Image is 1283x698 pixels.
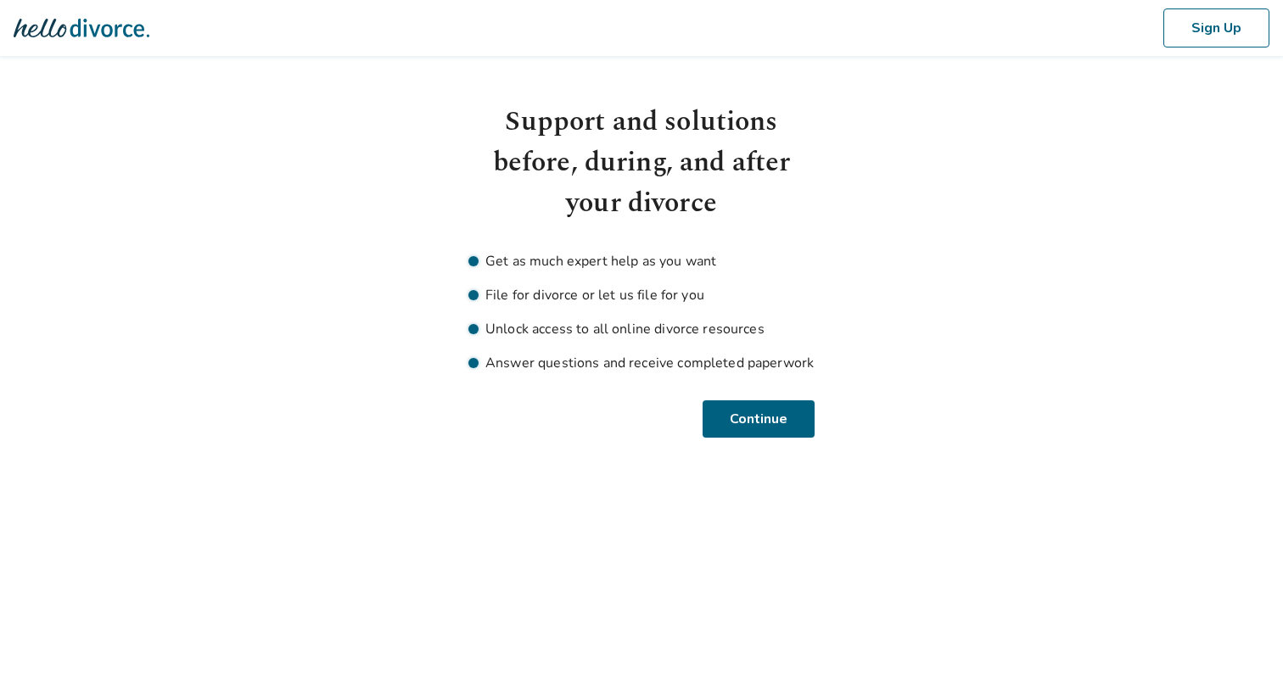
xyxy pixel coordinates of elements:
[468,102,815,224] h1: Support and solutions before, during, and after your divorce
[468,251,815,271] li: Get as much expert help as you want
[468,285,815,305] li: File for divorce or let us file for you
[468,353,815,373] li: Answer questions and receive completed paperwork
[468,319,815,339] li: Unlock access to all online divorce resources
[14,11,149,45] img: Hello Divorce Logo
[1198,617,1283,698] iframe: Chat Widget
[1163,8,1269,47] button: Sign Up
[705,400,815,438] button: Continue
